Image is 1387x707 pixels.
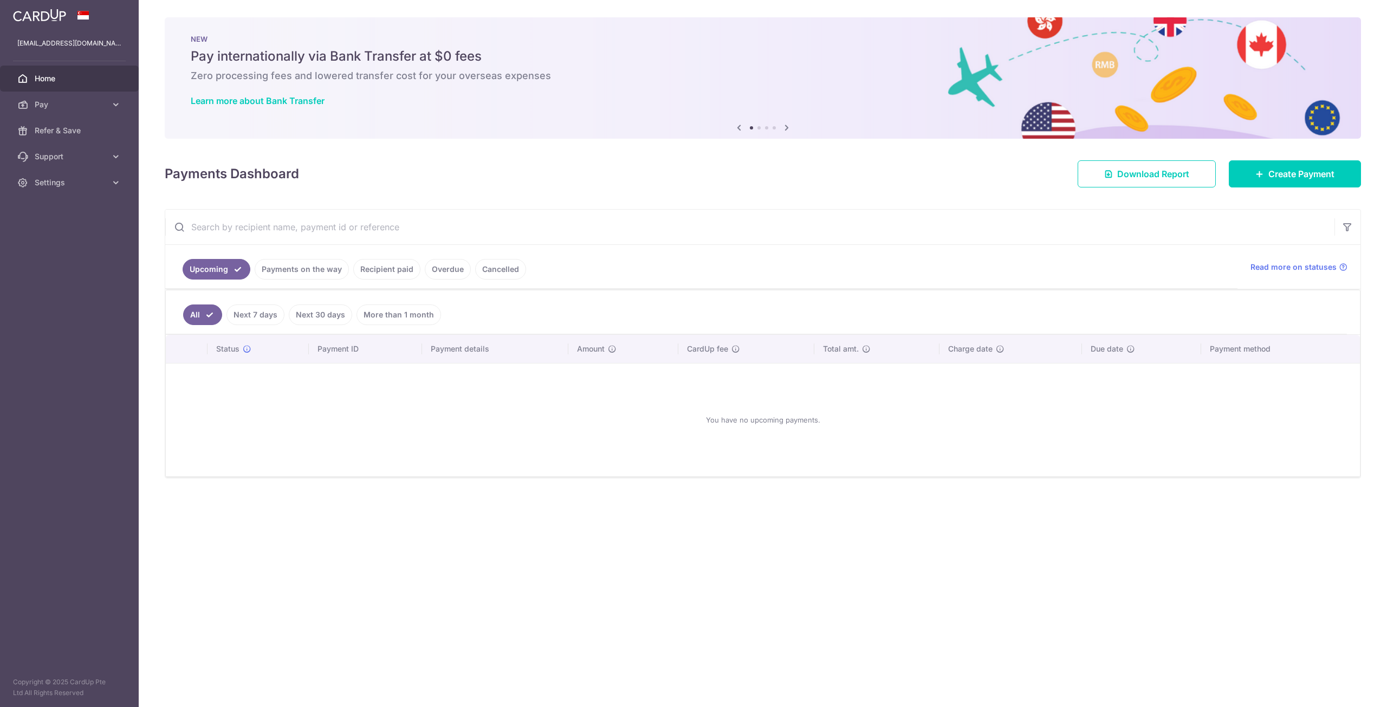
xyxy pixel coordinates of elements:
span: Status [216,343,239,354]
a: Cancelled [475,259,526,280]
img: Bank transfer banner [165,17,1361,139]
a: Read more on statuses [1250,262,1347,273]
span: Create Payment [1268,167,1334,180]
span: Read more on statuses [1250,262,1337,273]
input: Search by recipient name, payment id or reference [165,210,1334,244]
a: Recipient paid [353,259,420,280]
th: Payment ID [309,335,422,363]
h6: Zero processing fees and lowered transfer cost for your overseas expenses [191,69,1335,82]
p: NEW [191,35,1335,43]
p: [EMAIL_ADDRESS][DOMAIN_NAME] [17,38,121,49]
a: All [183,304,222,325]
a: Next 30 days [289,304,352,325]
span: Home [35,73,106,84]
span: Due date [1091,343,1123,354]
a: Learn more about Bank Transfer [191,95,325,106]
th: Payment details [422,335,568,363]
span: Refer & Save [35,125,106,136]
span: Download Report [1117,167,1189,180]
iframe: Opens a widget where you can find more information [1318,674,1376,702]
a: Create Payment [1229,160,1361,187]
h5: Pay internationally via Bank Transfer at $0 fees [191,48,1335,65]
span: Total amt. [823,343,859,354]
span: Charge date [948,343,993,354]
span: CardUp fee [687,343,728,354]
div: You have no upcoming payments. [179,372,1347,468]
a: More than 1 month [357,304,441,325]
a: Download Report [1078,160,1216,187]
th: Payment method [1201,335,1360,363]
a: Upcoming [183,259,250,280]
span: Support [35,151,106,162]
a: Next 7 days [226,304,284,325]
a: Overdue [425,259,471,280]
a: Payments on the way [255,259,349,280]
span: Pay [35,99,106,110]
span: Amount [577,343,605,354]
img: CardUp [13,9,66,22]
span: Settings [35,177,106,188]
h4: Payments Dashboard [165,164,299,184]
